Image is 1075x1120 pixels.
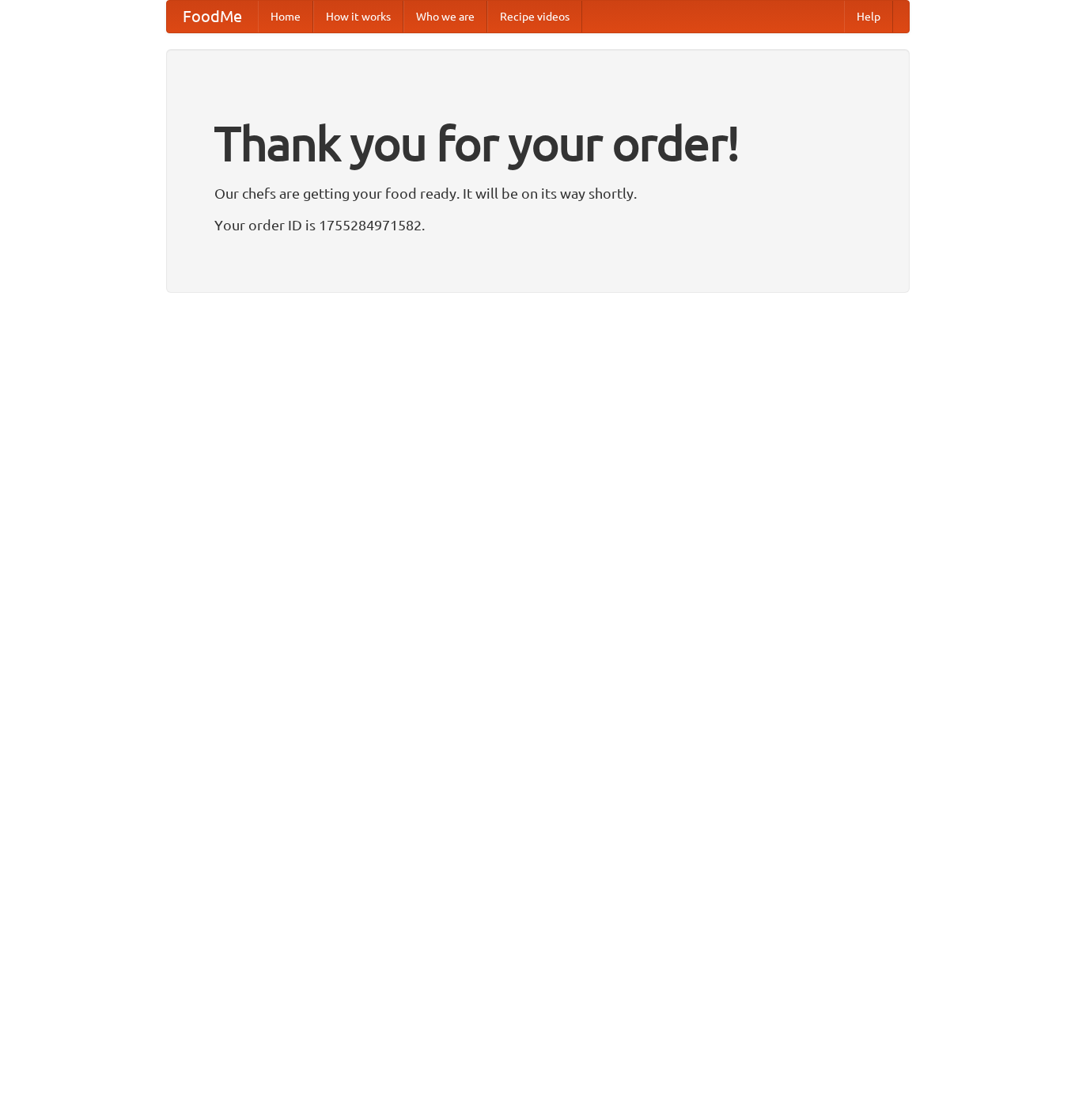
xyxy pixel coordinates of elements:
h1: Thank you for your order! [214,105,861,181]
p: Your order ID is 1755284971582. [214,213,861,237]
p: Our chefs are getting your food ready. It will be on its way shortly. [214,181,861,205]
a: How it works [313,1,403,32]
a: FoodMe [167,1,258,32]
a: Home [258,1,313,32]
a: Who we are [403,1,487,32]
a: Recipe videos [487,1,582,32]
a: Help [844,1,893,32]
